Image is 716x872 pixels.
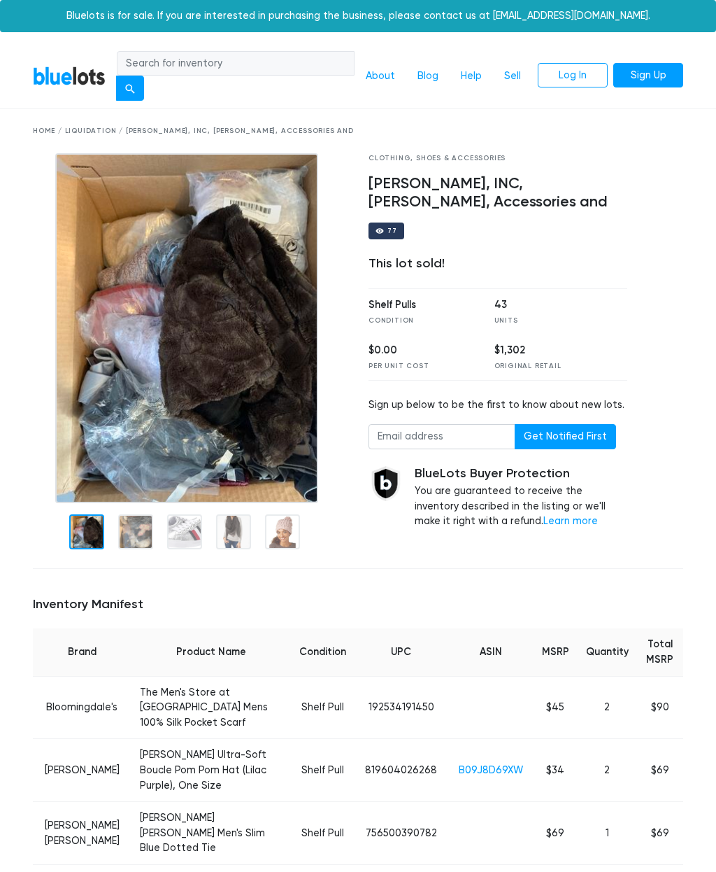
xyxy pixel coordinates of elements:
[534,802,578,865] td: $69
[387,227,397,234] div: 77
[637,628,683,676] th: Total MSRP
[291,802,355,865] td: Shelf Pull
[578,628,637,676] th: Quantity
[368,256,627,272] div: This lot sold!
[368,424,515,449] input: Email address
[415,466,627,481] h5: BlueLots Buyer Protection
[448,628,534,676] th: ASIN
[368,466,403,501] img: buyer_protection_shield-3b65640a83011c7d3ede35a8e5a80bfdfaa6a97447f0071c1475b91a4b0b3d01.png
[368,343,473,358] div: $0.00
[291,628,355,676] th: Condition
[637,802,683,865] td: $69
[543,515,598,527] a: Learn more
[578,802,637,865] td: 1
[33,628,131,676] th: Brand
[406,63,450,90] a: Blog
[578,739,637,802] td: 2
[450,63,493,90] a: Help
[515,424,616,449] button: Get Notified First
[355,676,448,739] td: 192534191450
[355,739,448,802] td: 819604026268
[613,63,683,88] a: Sign Up
[131,628,291,676] th: Product Name
[117,51,355,76] input: Search for inventory
[494,297,599,313] div: 43
[368,297,473,313] div: Shelf Pulls
[493,63,532,90] a: Sell
[368,153,627,164] div: Clothing, Shoes & Accessories
[534,628,578,676] th: MSRP
[368,361,473,372] div: Per Unit Cost
[534,676,578,739] td: $45
[131,676,291,739] td: The Men's Store at [GEOGRAPHIC_DATA] Mens 100% Silk Pocket Scarf
[33,739,131,802] td: [PERSON_NAME]
[55,153,318,503] img: 3fe76357-1d46-469c-ba15-4dec2e263b85-1661207053.jpg
[368,316,473,326] div: Condition
[637,739,683,802] td: $69
[637,676,683,739] td: $90
[355,802,448,865] td: 756500390782
[33,126,683,136] div: Home / Liquidation / [PERSON_NAME], INC, [PERSON_NAME], Accessories and
[415,466,627,529] div: You are guaranteed to receive the inventory described in the listing or we'll make it right with ...
[368,175,627,211] h4: [PERSON_NAME], INC, [PERSON_NAME], Accessories and
[33,66,106,86] a: BlueLots
[291,676,355,739] td: Shelf Pull
[131,802,291,865] td: [PERSON_NAME] [PERSON_NAME] Men's Slim Blue Dotted Tie
[33,802,131,865] td: [PERSON_NAME] [PERSON_NAME]
[494,361,599,372] div: Original Retail
[33,597,683,612] h5: Inventory Manifest
[355,628,448,676] th: UPC
[368,398,627,413] div: Sign up below to be the first to know about new lots.
[494,343,599,358] div: $1,302
[291,739,355,802] td: Shelf Pull
[538,63,608,88] a: Log In
[534,739,578,802] td: $34
[33,676,131,739] td: Bloomingdale's
[494,316,599,326] div: Units
[355,63,406,90] a: About
[459,764,523,776] a: B09J8D69XW
[578,676,637,739] td: 2
[131,739,291,802] td: [PERSON_NAME] Ultra-Soft Boucle Pom Pom Hat (Lilac Purple), One Size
